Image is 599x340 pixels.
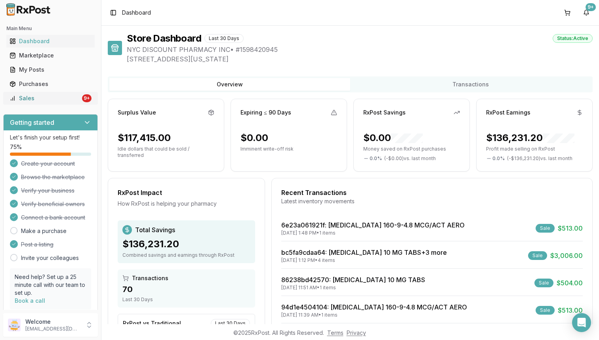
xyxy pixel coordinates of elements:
a: Make a purchase [21,227,67,235]
div: 70 [122,284,250,295]
div: Purchases [10,80,92,88]
div: Status: Active [553,34,593,43]
p: Imminent write-off risk [240,146,337,152]
div: $0.00 [240,132,268,144]
div: RxPost vs Traditional [123,319,181,327]
h1: Store Dashboard [127,32,201,45]
div: Latest inventory movements [281,197,583,205]
div: Sale [528,251,547,260]
span: 0.0 % [492,155,505,162]
a: Marketplace [6,48,95,63]
a: 94d1e4504104: [MEDICAL_DATA] 160-9-4.8 MCG/ACT AERO [281,303,467,311]
div: $136,231.20 [122,238,250,250]
button: My Posts [3,63,98,76]
div: Sales [10,94,80,102]
button: Sales9+ [3,92,98,105]
p: Money saved on RxPost purchases [363,146,460,152]
span: ( - $0.00 ) vs. last month [384,155,436,162]
a: bc5fa9cdaa64: [MEDICAL_DATA] 10 MG TABS+3 more [281,248,447,256]
div: RxPost Impact [118,188,255,197]
div: [DATE] 1:48 PM • 1 items [281,230,465,236]
a: Dashboard [6,34,95,48]
span: Dashboard [122,9,151,17]
div: 9+ [586,3,596,11]
div: Open Intercom Messenger [572,313,591,332]
span: $513.00 [558,306,583,315]
button: Overview [109,78,350,91]
a: My Posts [6,63,95,77]
div: Combined savings and earnings through RxPost [122,252,250,258]
p: Welcome [25,318,80,326]
div: Sale [536,224,555,233]
a: Privacy [347,329,366,336]
p: Need help? Set up a 25 minute call with our team to set up. [15,273,86,297]
p: [EMAIL_ADDRESS][DOMAIN_NAME] [25,326,80,332]
button: Purchases [3,78,98,90]
div: Last 30 Days [211,319,250,328]
div: My Posts [10,66,92,74]
span: Verify your business [21,187,74,195]
div: Last 30 Days [204,34,244,43]
div: RxPost Savings [363,109,406,117]
div: [DATE] 1:12 PM • 4 items [281,257,447,264]
div: RxPost Earnings [486,109,530,117]
img: User avatar [8,319,21,331]
a: 6e23a061921f: [MEDICAL_DATA] 160-9-4.8 MCG/ACT AERO [281,221,465,229]
span: $3,006.00 [550,251,583,260]
button: Marketplace [3,49,98,62]
span: 75 % [10,143,22,151]
div: Surplus Value [118,109,156,117]
div: Recent Transactions [281,188,583,197]
nav: breadcrumb [122,9,151,17]
span: [STREET_ADDRESS][US_STATE] [127,54,593,64]
span: $513.00 [558,223,583,233]
a: Book a call [15,297,45,304]
div: How RxPost is helping your pharmacy [118,200,255,208]
p: Let's finish your setup first! [10,134,91,141]
div: [DATE] 11:39 AM • 1 items [281,312,467,318]
div: [DATE] 11:51 AM • 1 items [281,285,425,291]
span: Create your account [21,160,75,168]
div: Dashboard [10,37,92,45]
button: Dashboard [3,35,98,48]
p: Idle dollars that could be sold / transferred [118,146,214,159]
span: Transactions [132,274,168,282]
h2: Main Menu [6,25,95,32]
div: Last 30 Days [122,296,250,303]
div: $117,415.00 [118,132,171,144]
button: Transactions [350,78,591,91]
span: Total Savings [135,225,175,235]
button: 9+ [580,6,593,19]
div: Expiring ≤ 90 Days [240,109,291,117]
div: $0.00 [363,132,423,144]
span: ( - $136,231.20 ) vs. last month [507,155,572,162]
img: RxPost Logo [3,3,54,16]
span: Verify beneficial owners [21,200,85,208]
a: Terms [327,329,343,336]
span: Post a listing [21,241,53,248]
a: Invite your colleagues [21,254,79,262]
div: Sale [534,279,553,287]
span: NYC DISCOUNT PHARMACY INC • # 1598420945 [127,45,593,54]
span: 0.0 % [370,155,382,162]
a: Purchases [6,77,95,91]
a: 86238bd42570: [MEDICAL_DATA] 10 MG TABS [281,276,425,284]
span: $504.00 [557,278,583,288]
div: Marketplace [10,52,92,59]
a: Sales9+ [6,91,95,105]
div: 9+ [82,94,92,102]
h3: Getting started [10,118,54,127]
span: Browse the marketplace [21,173,85,181]
div: $136,231.20 [486,132,574,144]
span: Connect a bank account [21,214,85,222]
div: Sale [536,306,555,315]
p: Profit made selling on RxPost [486,146,583,152]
